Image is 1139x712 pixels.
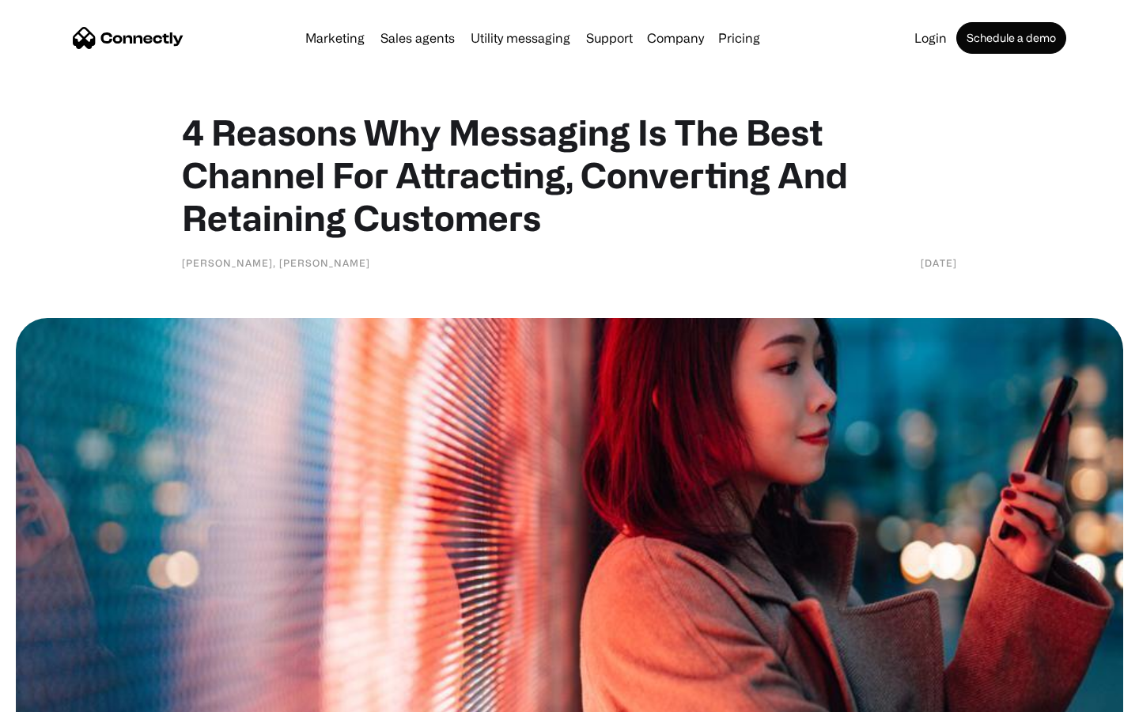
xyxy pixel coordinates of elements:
a: Login [908,32,953,44]
ul: Language list [32,684,95,706]
aside: Language selected: English [16,684,95,706]
a: Pricing [712,32,766,44]
div: [PERSON_NAME], [PERSON_NAME] [182,255,370,271]
a: Schedule a demo [956,22,1066,54]
a: Utility messaging [464,32,577,44]
a: Sales agents [374,32,461,44]
div: Company [647,27,704,49]
h1: 4 Reasons Why Messaging Is The Best Channel For Attracting, Converting And Retaining Customers [182,111,957,239]
a: Marketing [299,32,371,44]
a: Support [580,32,639,44]
div: [DATE] [921,255,957,271]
